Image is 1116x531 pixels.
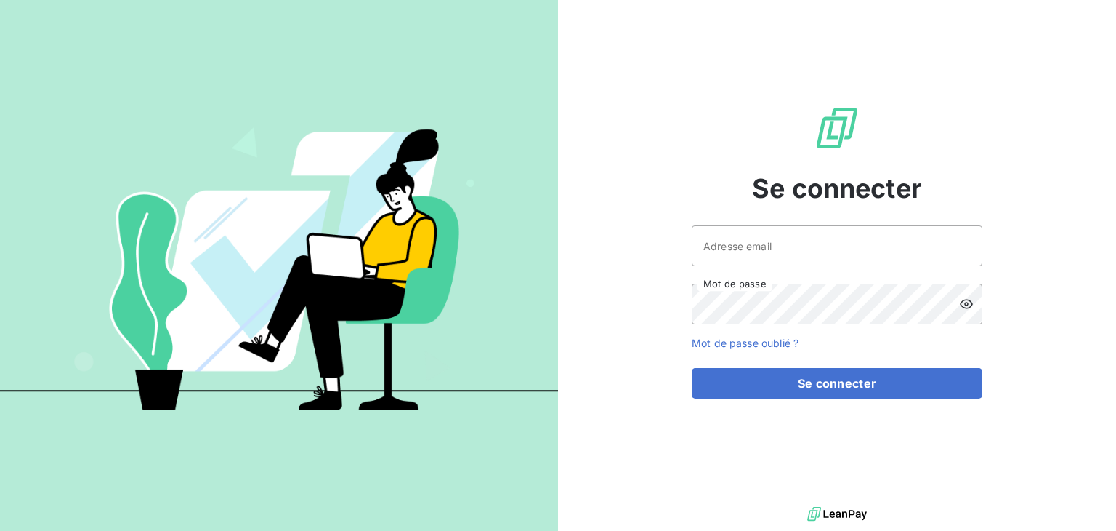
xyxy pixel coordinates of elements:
[752,169,922,208] span: Se connecter
[692,368,982,399] button: Se connecter
[807,503,867,525] img: logo
[814,105,860,151] img: Logo LeanPay
[692,337,798,349] a: Mot de passe oublié ?
[692,225,982,266] input: placeholder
